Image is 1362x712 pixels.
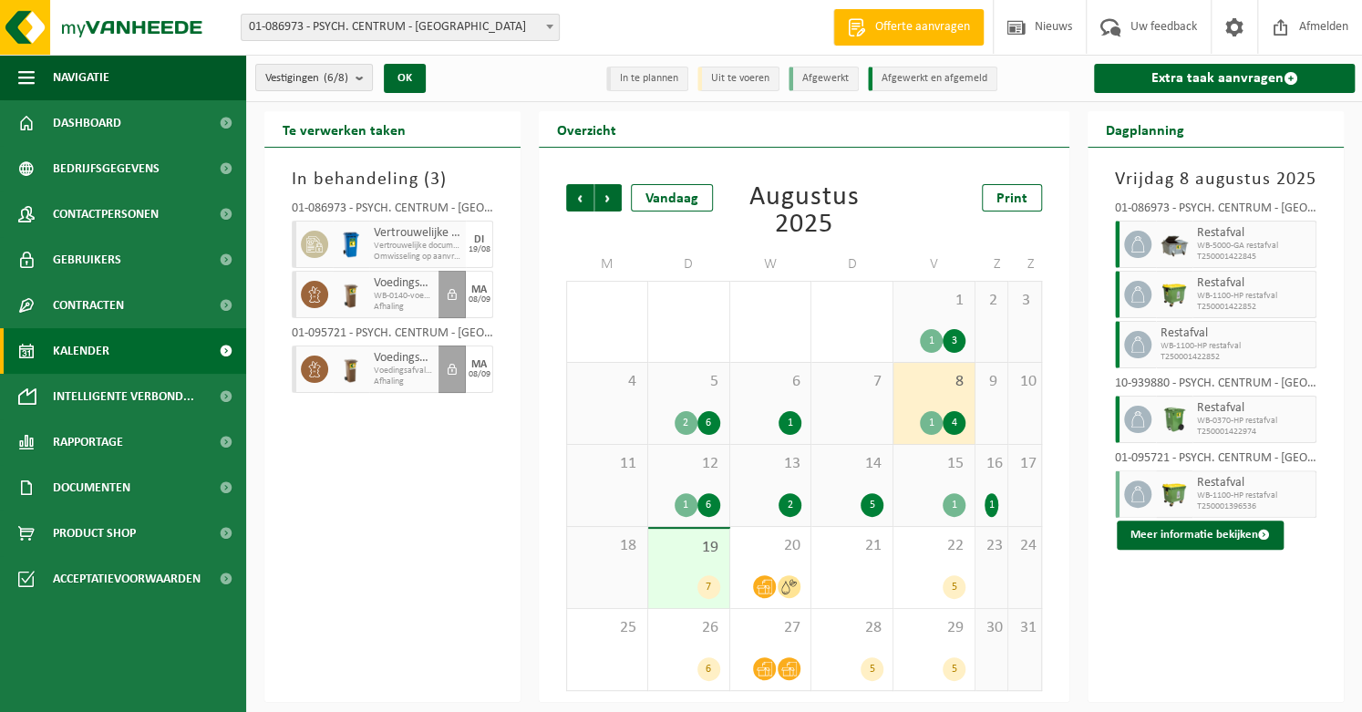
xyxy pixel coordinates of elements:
[1017,536,1032,556] span: 24
[374,351,434,366] span: Voedingsafval, bevat producten van dierlijke oorsprong, onverpakt, categorie 3
[374,226,461,241] span: Vertrouwelijke documenten (vernietiging - recyclage)
[1161,480,1188,508] img: WB-1100-HPE-GN-50
[1197,490,1311,501] span: WB-1100-HP restafval
[1197,476,1311,490] span: Restafval
[1197,241,1311,252] span: WB-5000-GA restafval
[985,536,999,556] span: 23
[53,283,124,328] span: Contracten
[833,9,984,46] a: Offerte aanvragen
[943,575,965,599] div: 5
[576,618,638,638] span: 25
[943,329,965,353] div: 3
[697,493,720,517] div: 6
[697,67,779,91] li: Uit te voeren
[1161,326,1311,341] span: Restafval
[1115,166,1316,193] h3: Vrijdag 8 augustus 2025
[337,231,365,258] img: WB-0240-HPE-BE-09
[943,493,965,517] div: 1
[779,411,801,435] div: 1
[657,618,720,638] span: 26
[868,67,997,91] li: Afgewerkt en afgemeld
[53,374,194,419] span: Intelligente verbond...
[903,618,965,638] span: 29
[53,511,136,556] span: Product Shop
[1197,291,1311,302] span: WB-1100-HP restafval
[920,411,943,435] div: 1
[739,454,802,474] span: 13
[727,184,882,239] div: Augustus 2025
[697,411,720,435] div: 6
[920,329,943,353] div: 1
[374,276,434,291] span: Voedingsafval, bevat producten van dierlijke oorsprong, onverpakt, categorie 3
[871,18,975,36] span: Offerte aanvragen
[594,184,622,212] span: Volgende
[53,465,130,511] span: Documenten
[374,302,434,313] span: Afhaling
[53,556,201,602] span: Acceptatievoorwaarden
[606,67,688,91] li: In te plannen
[1115,202,1316,221] div: 01-086973 - PSYCH. CENTRUM - [GEOGRAPHIC_DATA]
[374,366,434,377] span: Voedingsafval, bevat producten van dierlijke oorsprong, onve
[1161,406,1188,433] img: WB-0370-HPE-GN-51
[903,291,965,311] span: 1
[820,536,883,556] span: 21
[985,454,999,474] span: 16
[893,248,975,281] td: V
[539,111,635,147] h2: Overzicht
[985,618,999,638] span: 30
[657,538,720,558] span: 19
[996,191,1027,206] span: Print
[374,291,434,302] span: WB-0140-voedingsafval, bevat producten van dierlijke oors
[474,234,484,245] div: DI
[820,372,883,392] span: 7
[1197,416,1311,427] span: WB-0370-HP restafval
[982,184,1042,212] a: Print
[265,65,348,92] span: Vestigingen
[384,64,426,93] button: OK
[324,72,348,84] count: (6/8)
[739,618,802,638] span: 27
[861,493,883,517] div: 5
[811,248,893,281] td: D
[374,377,434,387] span: Afhaling
[648,248,730,281] td: D
[566,184,593,212] span: Vorige
[1017,291,1032,311] span: 3
[975,248,1009,281] td: Z
[1197,302,1311,313] span: T250001422852
[53,100,121,146] span: Dashboard
[1008,248,1042,281] td: Z
[631,184,713,212] div: Vandaag
[1088,111,1202,147] h2: Dagplanning
[242,15,559,40] span: 01-086973 - PSYCH. CENTRUM - ST HIERONYMUS - SINT-NIKLAAS
[985,291,999,311] span: 2
[903,536,965,556] span: 22
[1115,377,1316,396] div: 10-939880 - PSYCH. CENTRUM - [GEOGRAPHIC_DATA]/ DE ZIGZAG - [GEOGRAPHIC_DATA]
[469,295,490,304] div: 08/09
[1017,454,1032,474] span: 17
[374,252,461,263] span: Omwisseling op aanvraag - op geplande route (incl. verwerking)
[292,166,493,193] h3: In behandeling ( )
[264,111,424,147] h2: Te verwerken taken
[739,372,802,392] span: 6
[430,170,440,189] span: 3
[53,237,121,283] span: Gebruikers
[1197,276,1311,291] span: Restafval
[471,359,487,370] div: MA
[657,372,720,392] span: 5
[469,370,490,379] div: 08/09
[576,454,638,474] span: 11
[337,356,365,383] img: WB-0140-HPE-BN-01
[697,657,720,681] div: 6
[739,536,802,556] span: 20
[675,493,697,517] div: 1
[374,241,461,252] span: Vertrouwelijke documenten (vernietiging - recyclage)
[53,419,123,465] span: Rapportage
[576,536,638,556] span: 18
[471,284,487,295] div: MA
[292,202,493,221] div: 01-086973 - PSYCH. CENTRUM - [GEOGRAPHIC_DATA]
[943,411,965,435] div: 4
[903,454,965,474] span: 15
[1161,352,1311,363] span: T250001422852
[53,55,109,100] span: Navigatie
